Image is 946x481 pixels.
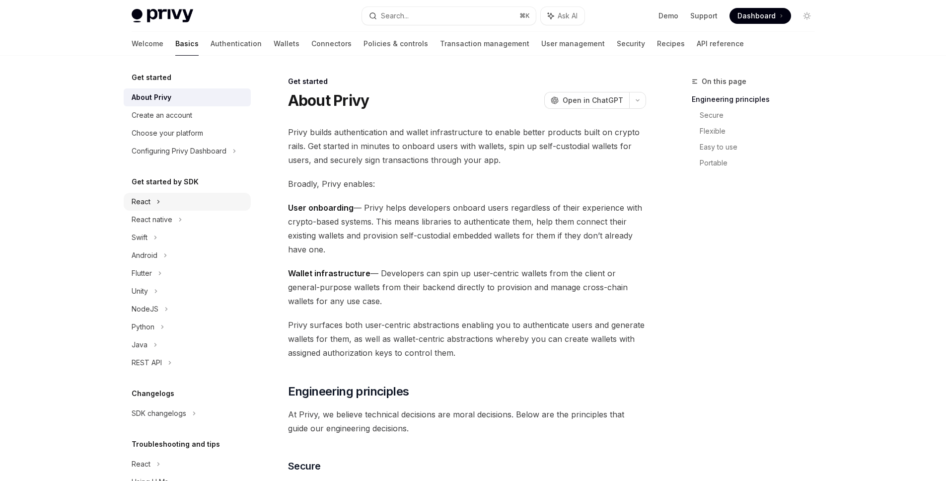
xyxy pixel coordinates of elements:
a: Authentication [211,32,262,56]
a: Connectors [311,32,352,56]
a: API reference [697,32,744,56]
a: Portable [700,155,823,171]
div: NodeJS [132,303,158,315]
a: About Privy [124,88,251,106]
a: Flexible [700,123,823,139]
a: Security [617,32,645,56]
a: Engineering principles [692,91,823,107]
a: Policies & controls [364,32,428,56]
a: Support [690,11,718,21]
strong: User onboarding [288,203,354,213]
a: Demo [658,11,678,21]
span: At Privy, we believe technical decisions are moral decisions. Below are the principles that guide... [288,407,646,435]
div: Search... [381,10,409,22]
a: Create an account [124,106,251,124]
div: About Privy [132,91,171,103]
span: — Developers can spin up user-centric wallets from the client or general-purpose wallets from the... [288,266,646,308]
button: Ask AI [541,7,584,25]
div: Unity [132,285,148,297]
div: Configuring Privy Dashboard [132,145,226,157]
a: Recipes [657,32,685,56]
div: Choose your platform [132,127,203,139]
span: Engineering principles [288,384,409,400]
button: Search...⌘K [362,7,536,25]
div: Swift [132,232,147,243]
div: Get started [288,77,646,86]
span: Broadly, Privy enables: [288,177,646,191]
a: Choose your platform [124,124,251,142]
h5: Get started by SDK [132,176,199,188]
a: Easy to use [700,139,823,155]
span: Secure [288,459,321,473]
a: Wallets [274,32,299,56]
h1: About Privy [288,91,369,109]
span: ⌘ K [519,12,530,20]
a: Secure [700,107,823,123]
div: Flutter [132,267,152,279]
strong: Wallet infrastructure [288,268,370,278]
h5: Troubleshooting and tips [132,438,220,450]
span: Dashboard [737,11,776,21]
div: Java [132,339,147,351]
div: SDK changelogs [132,407,186,419]
a: Welcome [132,32,163,56]
h5: Changelogs [132,388,174,400]
a: User management [541,32,605,56]
div: REST API [132,357,162,369]
div: React [132,196,150,208]
div: React [132,458,150,470]
span: On this page [702,76,746,87]
a: Basics [175,32,199,56]
div: React native [132,214,172,226]
span: Privy builds authentication and wallet infrastructure to enable better products built on crypto r... [288,125,646,167]
div: Create an account [132,109,192,121]
div: Python [132,321,154,333]
a: Transaction management [440,32,529,56]
img: light logo [132,9,193,23]
span: Open in ChatGPT [563,95,623,105]
button: Open in ChatGPT [544,92,629,109]
div: Android [132,249,157,261]
button: Toggle dark mode [799,8,815,24]
a: Dashboard [729,8,791,24]
span: — Privy helps developers onboard users regardless of their experience with crypto-based systems. ... [288,201,646,256]
h5: Get started [132,72,171,83]
span: Ask AI [558,11,578,21]
span: Privy surfaces both user-centric abstractions enabling you to authenticate users and generate wal... [288,318,646,360]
